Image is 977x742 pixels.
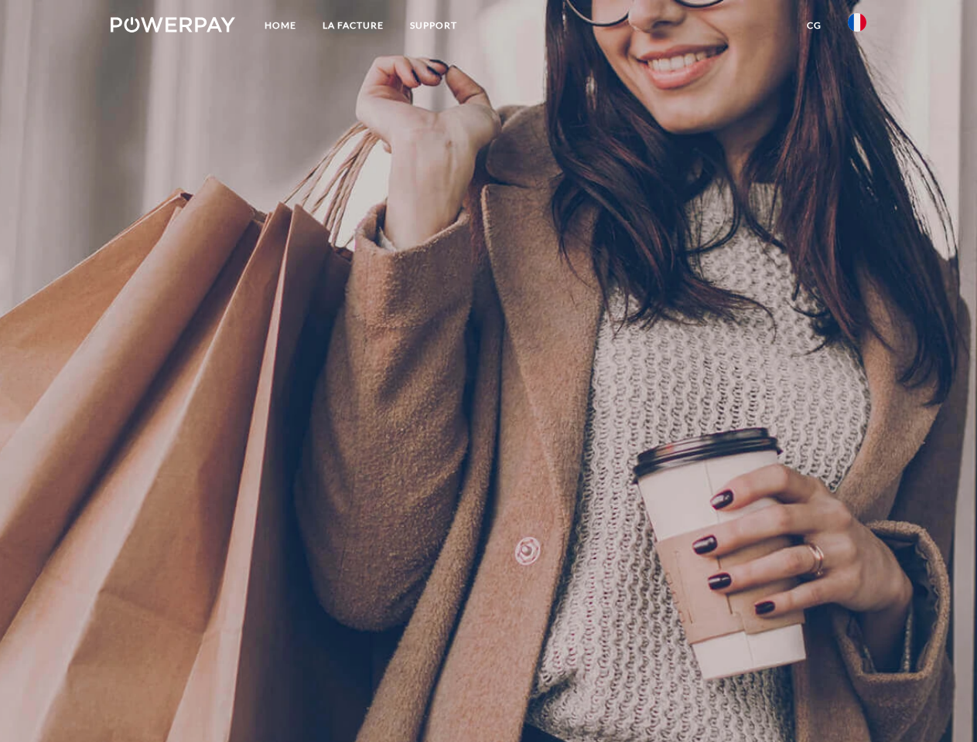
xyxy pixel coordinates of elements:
[309,12,397,39] a: LA FACTURE
[111,17,235,32] img: logo-powerpay-white.svg
[794,12,835,39] a: CG
[848,13,866,32] img: fr
[397,12,470,39] a: Support
[251,12,309,39] a: Home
